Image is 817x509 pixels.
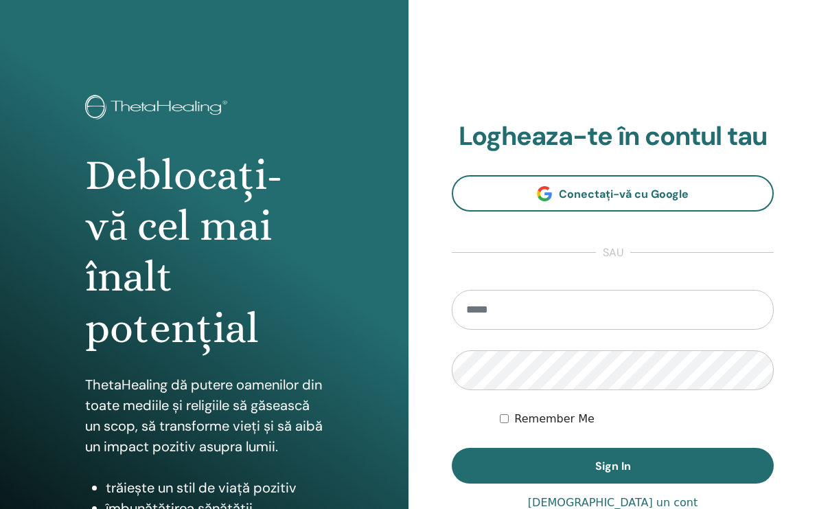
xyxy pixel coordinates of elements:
[514,411,595,427] label: Remember Me
[559,187,689,201] span: Conectați-vă cu Google
[500,411,774,427] div: Keep me authenticated indefinitely or until I manually logout
[596,245,630,261] span: sau
[106,477,323,498] li: trăiește un stil de viață pozitiv
[85,150,323,354] h1: Deblocați-vă cel mai înalt potențial
[452,121,774,152] h2: Logheaza-te în contul tau
[452,175,774,212] a: Conectați-vă cu Google
[595,459,631,473] span: Sign In
[452,448,774,484] button: Sign In
[85,374,323,457] p: ThetaHealing dă putere oamenilor din toate mediile și religiile să găsească un scop, să transform...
